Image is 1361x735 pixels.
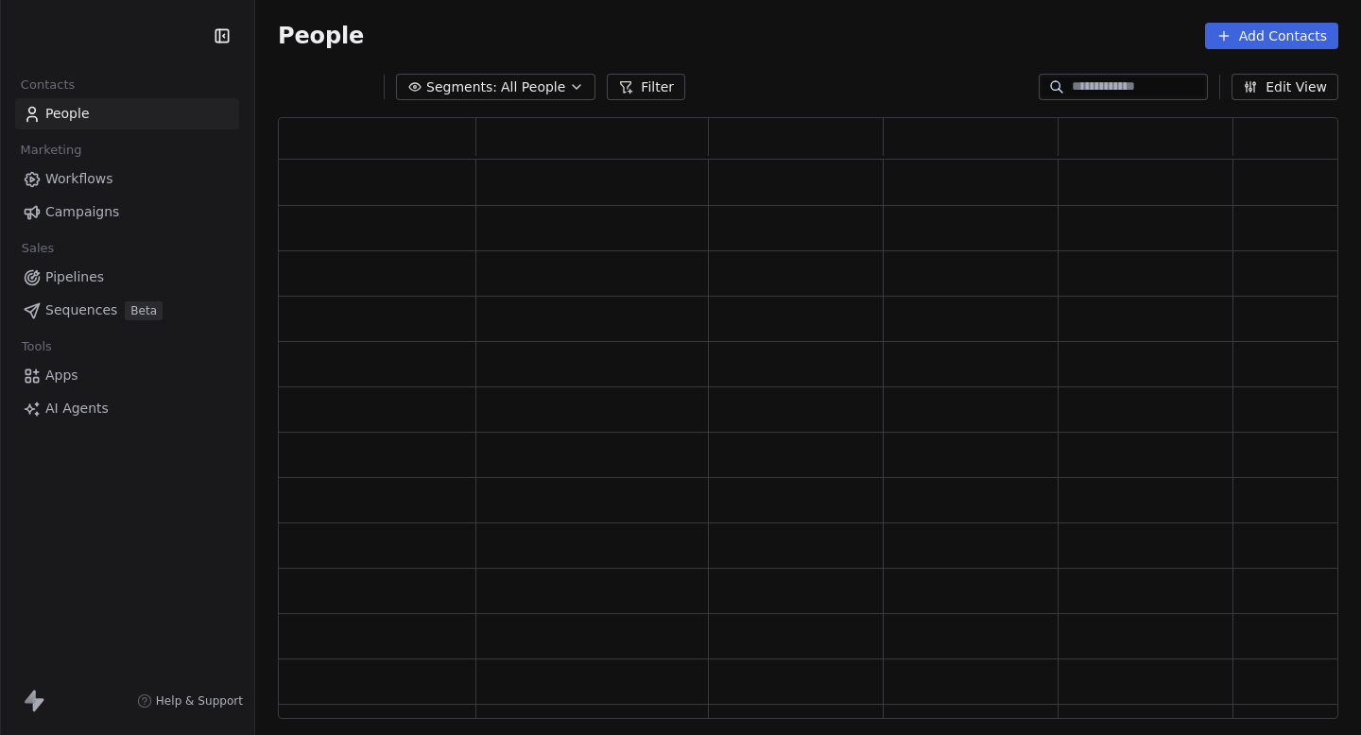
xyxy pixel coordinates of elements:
span: Sales [13,234,62,263]
span: People [278,22,364,50]
span: All People [501,77,565,97]
button: Edit View [1232,74,1338,100]
span: AI Agents [45,399,109,419]
span: Workflows [45,169,113,189]
span: Help & Support [156,693,243,709]
span: Apps [45,366,78,385]
span: Beta [125,301,163,320]
button: Add Contacts [1205,23,1338,49]
span: People [45,104,90,124]
span: Sequences [45,300,117,320]
a: Apps [15,360,239,391]
span: Tools [13,333,60,361]
span: Campaigns [45,202,119,222]
a: SequencesBeta [15,295,239,326]
a: People [15,98,239,129]
a: AI Agents [15,393,239,424]
span: Pipelines [45,267,104,287]
a: Campaigns [15,197,239,228]
a: Workflows [15,163,239,195]
a: Help & Support [137,693,243,709]
button: Filter [607,74,685,100]
span: Contacts [12,71,83,99]
span: Segments: [426,77,497,97]
span: Marketing [12,136,90,164]
a: Pipelines [15,262,239,293]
